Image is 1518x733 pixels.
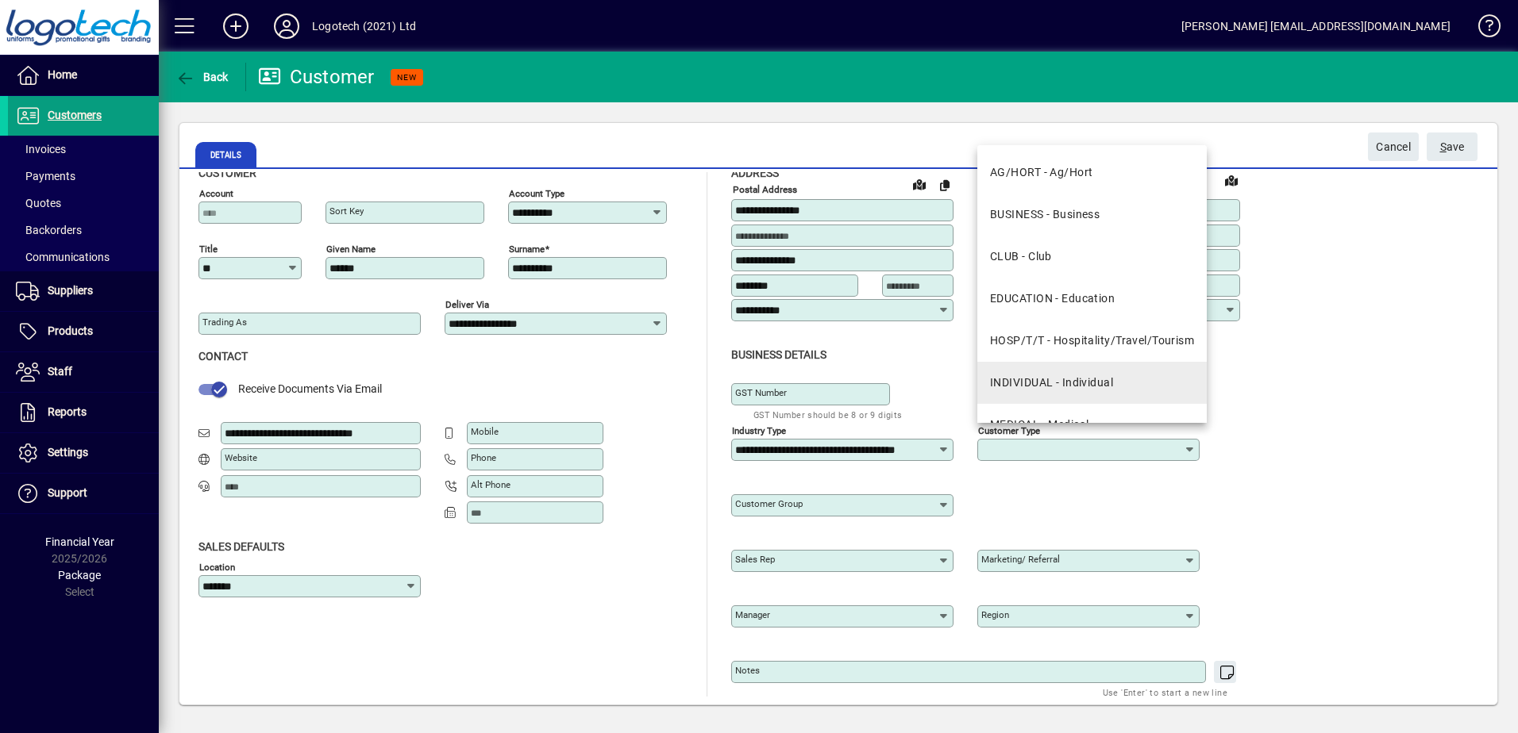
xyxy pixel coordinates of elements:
[1376,134,1411,160] span: Cancel
[732,424,786,436] mat-label: Industry type
[977,320,1207,362] mat-option: HOSP/T/T - Hospitality/Travel/Tourism
[1103,683,1227,701] mat-hint: Use 'Enter' to start a new line
[8,136,159,163] a: Invoices
[171,63,233,91] button: Back
[8,312,159,351] a: Products
[225,452,257,463] mat-label: Website
[735,609,770,620] mat-label: Manager
[1427,132,1478,161] button: Save
[735,387,787,398] mat-label: GST Number
[175,71,229,83] span: Back
[48,486,87,499] span: Support
[1181,13,1451,39] div: [PERSON_NAME] [EMAIL_ADDRESS][DOMAIN_NAME]
[8,433,159,473] a: Settings
[48,405,87,418] span: Reports
[8,190,159,217] a: Quotes
[981,609,1009,620] mat-label: Region
[48,365,72,378] span: Staff
[16,197,61,209] span: Quotes
[471,452,496,463] mat-label: Phone
[932,172,957,198] button: Copy to Delivery address
[159,63,246,91] app-page-header-button: Back
[735,665,760,676] mat-label: Notes
[199,561,235,572] mat-label: Location
[990,164,1092,181] div: AG/HORT - Ag/Hort
[735,554,775,565] mat-label: Sales rep
[16,224,82,236] span: Backorders
[8,474,159,513] a: Support
[471,426,499,437] mat-label: Mobile
[977,194,1207,236] mat-option: BUSINESS - Business
[198,350,248,363] span: Contact
[753,405,903,424] mat-hint: GST Number should be 8 or 9 digits
[48,324,93,337] span: Products
[990,416,1088,433] div: MEDICAL - Medical
[58,569,101,581] span: Package
[195,142,256,167] span: Details
[977,236,1207,278] mat-option: CLUB - Club
[977,404,1207,446] mat-option: MEDICAL - Medical
[16,170,75,182] span: Payments
[977,278,1207,320] mat-option: EDUCATION - Education
[731,348,826,361] span: Business details
[509,188,564,199] mat-label: Account Type
[258,64,375,90] div: Customer
[1440,140,1447,153] span: S
[199,188,233,199] mat-label: Account
[990,206,1100,223] div: BUSINESS - Business
[8,163,159,190] a: Payments
[1368,132,1419,161] button: Cancel
[8,352,159,392] a: Staff
[977,362,1207,404] mat-option: INDIVIDUAL - Individual
[8,244,159,271] a: Communications
[8,217,159,244] a: Backorders
[990,332,1194,349] div: HOSP/T/T - Hospitality/Travel/Tourism
[199,244,218,255] mat-label: Title
[8,393,159,432] a: Reports
[210,12,261,40] button: Add
[1219,167,1244,193] a: View on map
[990,374,1113,391] div: INDIVIDUAL - Individual
[990,248,1052,265] div: CLUB - Club
[48,284,93,297] span: Suppliers
[978,424,1040,436] mat-label: Customer type
[48,109,102,121] span: Customers
[8,56,159,95] a: Home
[312,13,416,39] div: Logotech (2021) Ltd
[198,540,284,553] span: Sales defaults
[981,554,1060,565] mat-label: Marketing/ Referral
[16,251,110,263] span: Communications
[261,12,312,40] button: Profile
[1440,134,1465,160] span: ave
[990,290,1115,307] div: EDUCATION - Education
[329,205,364,217] mat-label: Sort key
[16,143,66,155] span: Invoices
[8,271,159,311] a: Suppliers
[735,498,803,509] mat-label: Customer group
[48,446,88,459] span: Settings
[509,244,545,255] mat-label: Surname
[445,299,489,310] mat-label: Deliver via
[471,479,510,490] mat-label: Alt Phone
[202,317,247,328] mat-label: Trading as
[238,382,382,395] span: Receive Documents Via Email
[397,72,417,83] span: NEW
[907,171,932,197] a: View on map
[45,535,114,548] span: Financial Year
[326,244,376,255] mat-label: Given name
[977,152,1207,194] mat-option: AG/HORT - Ag/Hort
[48,68,77,81] span: Home
[1466,3,1498,55] a: Knowledge Base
